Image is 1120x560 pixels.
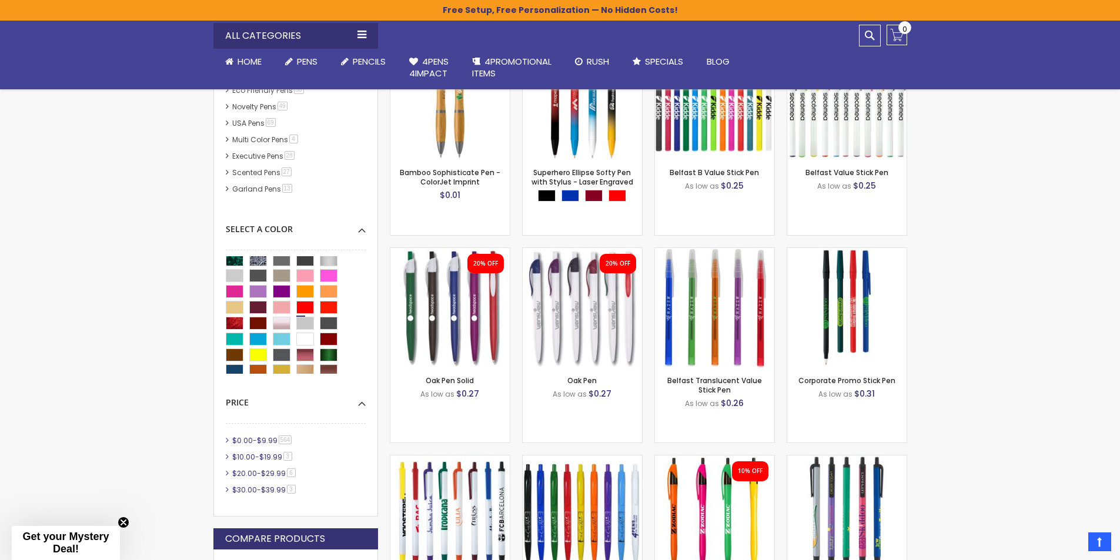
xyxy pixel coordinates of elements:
[118,517,129,528] button: Close teaser
[287,468,296,477] span: 6
[232,485,257,495] span: $30.00
[853,180,876,192] span: $0.25
[606,260,630,268] div: 20% OFF
[282,184,292,193] span: 13
[225,532,325,545] strong: Compare Products
[854,388,875,400] span: $0.31
[473,260,498,268] div: 20% OFF
[329,49,397,75] a: Pencils
[585,190,603,202] div: Burgundy
[229,485,300,495] a: $30.00-$39.993
[472,55,551,79] span: 4PROMOTIONAL ITEMS
[721,180,744,192] span: $0.25
[297,55,317,68] span: Pens
[721,397,744,409] span: $0.26
[279,435,292,444] span: 564
[213,23,378,49] div: All Categories
[667,375,762,395] a: Belfast Translucent Value Stick Pen
[266,118,276,127] span: 69
[523,40,642,159] img: Superhero Ellipse Softy Pen with Stylus - Laser Engraved
[261,485,286,495] span: $39.99
[287,485,296,494] span: 3
[397,49,460,87] a: 4Pens4impact
[390,248,510,367] img: Oak Pen Solid
[621,49,695,75] a: Specials
[887,25,907,45] a: 0
[609,190,626,202] div: Red
[1023,528,1120,560] iframe: Google Customer Reviews
[561,190,579,202] div: Blue
[229,468,300,478] a: $20.00-$29.996
[787,455,907,465] a: Metallic Contender Pen
[285,151,295,160] span: 28
[587,55,609,68] span: Rush
[229,102,292,112] a: Novelty Pens49
[12,526,120,560] div: Get your Mystery Deal!Close teaser
[22,531,109,555] span: Get your Mystery Deal!
[229,135,302,145] a: Multi Color Pens4
[440,189,460,201] span: $0.01
[787,40,907,159] img: Belfast Value Stick Pen
[538,190,556,202] div: Black
[460,49,563,87] a: 4PROMOTIONALITEMS
[238,55,262,68] span: Home
[670,167,759,177] a: Belfast B Value Stick Pen
[818,389,852,399] span: As low as
[523,455,642,465] a: Custom Cambria Plastic Retractable Ballpoint Pen - Monochromatic Body Color
[523,248,642,367] img: Oak Pen
[409,55,449,79] span: 4Pens 4impact
[257,435,278,445] span: $9.99
[229,151,299,161] a: Executive Pens28
[229,452,296,462] a: $10.00-$19.993
[523,247,642,257] a: Oak Pen
[531,167,633,187] a: Superhero Ellipse Softy Pen with Stylus - Laser Engraved
[738,467,763,475] div: 10% OFF
[798,375,895,385] a: Corporate Promo Stick Pen
[787,247,907,257] a: Corporate Promo Stick Pen
[902,24,907,35] span: 0
[456,388,479,400] span: $0.27
[261,468,286,478] span: $29.99
[817,181,851,191] span: As low as
[229,435,296,445] a: $0.00-$9.99564
[400,167,500,187] a: Bamboo Sophisticate Pen - ColorJet Imprint
[390,455,510,465] a: Contender Pen
[229,85,308,95] a: Eco Friendly Pens50
[213,49,273,75] a: Home
[232,468,257,478] span: $20.00
[685,398,719,408] span: As low as
[283,452,292,461] span: 3
[695,49,741,75] a: Blog
[278,102,287,110] span: 49
[787,248,907,367] img: Corporate Promo Stick Pen
[232,435,253,445] span: $0.00
[353,55,386,68] span: Pencils
[229,118,280,128] a: USA Pens69
[589,388,611,400] span: $0.27
[685,181,719,191] span: As low as
[655,247,774,257] a: Belfast Translucent Value Stick Pen
[229,184,296,194] a: Garland Pens13
[563,49,621,75] a: Rush
[289,135,298,143] span: 4
[655,455,774,465] a: Neon Slimster Pen
[226,388,366,408] div: Price
[294,85,304,94] span: 50
[282,167,292,176] span: 27
[426,375,474,385] a: Oak Pen Solid
[229,167,296,177] a: Scented Pens27
[645,55,683,68] span: Specials
[567,375,597,385] a: Oak Pen
[553,389,587,399] span: As low as
[273,49,329,75] a: Pens
[232,452,255,462] span: $10.00
[655,248,774,367] img: Belfast Translucent Value Stick Pen
[390,247,510,257] a: Oak Pen Solid
[390,40,510,159] img: Bamboo Sophisticate Pen - ColorJet Imprint
[226,215,366,235] div: Select A Color
[655,40,774,159] img: Belfast B Value Stick Pen
[259,452,282,462] span: $19.99
[805,167,888,177] a: Belfast Value Stick Pen
[707,55,730,68] span: Blog
[420,389,454,399] span: As low as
